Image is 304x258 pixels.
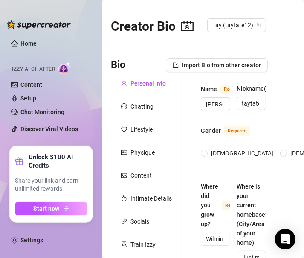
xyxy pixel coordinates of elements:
div: Where is your current homebase? (City/Area of your home) [237,182,269,247]
span: idcard [121,149,127,155]
input: Name [206,100,223,109]
input: Where did you grow up? [206,234,223,244]
span: arrow-right [63,206,69,212]
h3: Bio [111,58,126,72]
img: logo-BBDzfeDw.svg [7,20,71,29]
span: Start now [34,205,60,212]
div: Personal Info [130,79,166,88]
a: Content [20,81,42,88]
h2: Creator Bio [111,18,194,34]
a: Chat Monitoring [20,109,64,115]
button: Import Bio from other creator [166,58,268,72]
span: Required [220,85,246,94]
label: Where is your current homebase? (City/Area of your home) [237,182,266,247]
span: message [121,103,127,109]
a: Home [20,40,37,47]
div: Lifestyle [130,125,153,134]
span: fire [121,195,127,201]
div: Name [201,84,217,94]
strong: Unlock $100 AI Credits [29,153,87,170]
button: Start nowarrow-right [15,202,87,215]
span: link [121,218,127,224]
div: Chatting [130,102,153,111]
div: Train Izzy [130,240,156,249]
span: contacts [181,20,194,32]
div: Where did you grow up? [201,182,218,229]
div: Socials [130,217,149,226]
span: Tay (taytate12) [212,19,261,32]
span: Required [224,126,250,136]
a: Discover Viral Videos [20,126,78,132]
span: experiment [121,241,127,247]
label: Name [201,84,230,94]
label: Gender [201,126,259,136]
span: user [121,80,127,86]
input: Nickname(s) [242,99,260,108]
div: Nickname(s) [237,84,272,93]
div: Content [130,171,152,180]
div: Intimate Details [130,194,172,203]
a: Settings [20,237,43,244]
label: Where did you grow up? [201,182,230,229]
span: import [173,62,179,68]
span: heart [121,126,127,132]
div: Gender [201,126,221,135]
div: Open Intercom Messenger [275,229,295,249]
span: team [256,23,261,28]
span: picture [121,172,127,178]
label: Nickname(s) [237,84,266,93]
span: gift [15,157,23,166]
span: Share your link and earn unlimited rewards [15,177,87,193]
span: Import Bio from other creator [182,62,261,69]
img: AI Chatter [58,62,72,74]
span: Izzy AI Chatter [12,65,55,73]
span: Required [222,201,247,210]
span: [DEMOGRAPHIC_DATA] [208,149,277,158]
a: Setup [20,95,36,102]
div: Physique [130,148,155,157]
